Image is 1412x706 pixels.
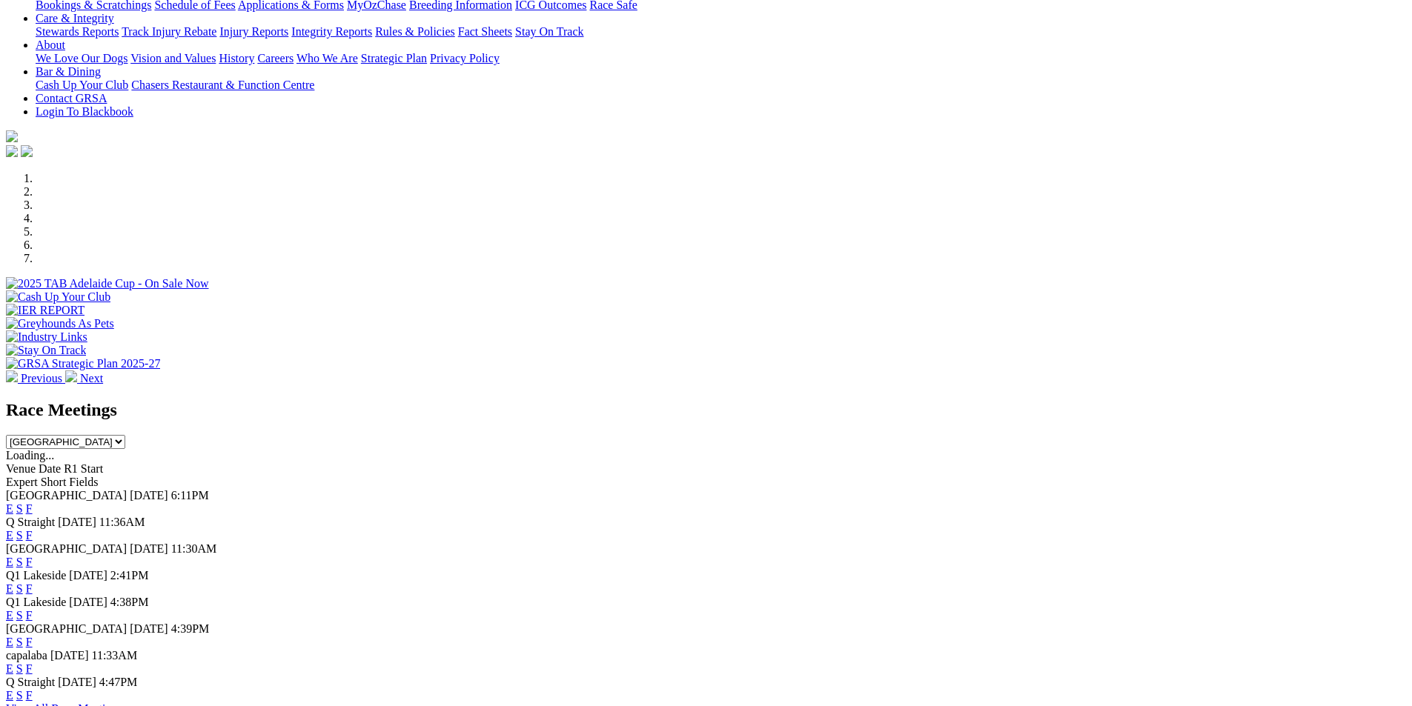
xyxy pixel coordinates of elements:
img: Cash Up Your Club [6,290,110,304]
a: S [16,556,23,568]
img: logo-grsa-white.png [6,130,18,142]
span: [GEOGRAPHIC_DATA] [6,542,127,555]
a: S [16,609,23,622]
a: E [6,609,13,622]
a: Previous [6,372,65,384]
a: Vision and Values [130,52,216,64]
span: Q1 Lakeside [6,596,66,608]
a: Track Injury Rebate [122,25,216,38]
a: E [6,689,13,702]
span: 11:36AM [99,516,145,528]
img: Industry Links [6,330,87,344]
a: F [26,636,33,648]
img: facebook.svg [6,145,18,157]
a: F [26,502,33,515]
a: S [16,582,23,595]
a: Rules & Policies [375,25,455,38]
a: Strategic Plan [361,52,427,64]
div: About [36,52,1406,65]
span: [DATE] [58,676,96,688]
h2: Race Meetings [6,400,1406,420]
a: Care & Integrity [36,12,114,24]
span: Expert [6,476,38,488]
span: [DATE] [130,542,168,555]
img: chevron-left-pager-white.svg [6,370,18,382]
a: F [26,529,33,542]
a: We Love Our Dogs [36,52,127,64]
a: Who We Are [296,52,358,64]
span: [DATE] [130,489,168,502]
a: E [6,582,13,595]
span: Next [80,372,103,384]
a: F [26,609,33,622]
a: F [26,582,33,595]
span: Date [39,462,61,475]
img: Stay On Track [6,344,86,357]
a: E [6,662,13,675]
a: Fact Sheets [458,25,512,38]
a: S [16,689,23,702]
img: twitter.svg [21,145,33,157]
span: [DATE] [58,516,96,528]
a: E [6,556,13,568]
a: About [36,39,65,51]
a: Privacy Policy [430,52,500,64]
span: Q Straight [6,676,55,688]
a: S [16,529,23,542]
a: F [26,689,33,702]
img: GRSA Strategic Plan 2025-27 [6,357,160,370]
div: Bar & Dining [36,79,1406,92]
a: Injury Reports [219,25,288,38]
span: [DATE] [50,649,89,662]
span: 4:38PM [110,596,149,608]
a: History [219,52,254,64]
span: 2:41PM [110,569,149,582]
a: Cash Up Your Club [36,79,128,91]
span: 4:47PM [99,676,138,688]
img: chevron-right-pager-white.svg [65,370,77,382]
img: 2025 TAB Adelaide Cup - On Sale Now [6,277,209,290]
span: 11:30AM [171,542,217,555]
a: S [16,662,23,675]
span: Q Straight [6,516,55,528]
a: F [26,556,33,568]
div: Care & Integrity [36,25,1406,39]
span: [GEOGRAPHIC_DATA] [6,489,127,502]
span: [DATE] [69,596,107,608]
span: 4:39PM [171,622,210,635]
span: Venue [6,462,36,475]
a: Careers [257,52,294,64]
img: IER REPORT [6,304,84,317]
a: Stay On Track [515,25,583,38]
img: Greyhounds As Pets [6,317,114,330]
span: Previous [21,372,62,384]
span: [DATE] [130,622,168,635]
span: Short [41,476,67,488]
a: Login To Blackbook [36,105,133,118]
span: R1 Start [64,462,103,475]
a: Bar & Dining [36,65,101,78]
a: Next [65,372,103,384]
a: S [16,502,23,515]
span: Fields [69,476,98,488]
span: capalaba [6,649,47,662]
span: 6:11PM [171,489,209,502]
a: E [6,502,13,515]
a: F [26,662,33,675]
a: S [16,636,23,648]
span: 11:33AM [92,649,138,662]
span: Q1 Lakeside [6,569,66,582]
a: Stewards Reports [36,25,119,38]
a: E [6,529,13,542]
span: Loading... [6,449,54,462]
a: Integrity Reports [291,25,372,38]
a: Contact GRSA [36,92,107,104]
a: E [6,636,13,648]
a: Chasers Restaurant & Function Centre [131,79,314,91]
span: [DATE] [69,569,107,582]
span: [GEOGRAPHIC_DATA] [6,622,127,635]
